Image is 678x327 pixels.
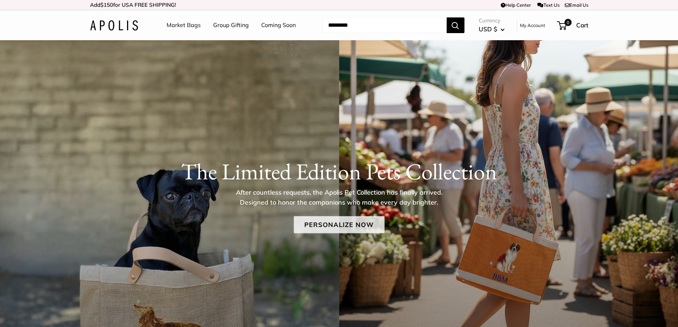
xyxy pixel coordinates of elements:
[167,20,201,31] a: Market Bags
[479,25,497,33] span: USD $
[100,1,113,8] span: $150
[322,17,447,33] input: Search...
[564,19,571,26] span: 0
[558,20,588,31] a: 0 Cart
[537,2,559,8] a: Text Us
[224,187,455,207] p: After countless requests, the Apolis Pet Collection has finally arrived. Designed to honor the co...
[261,20,296,31] a: Coming Soon
[90,158,588,185] h1: The Limited Edition Pets Collection
[479,16,505,26] span: Currency
[576,21,588,29] span: Cart
[213,20,249,31] a: Group Gifting
[479,23,505,35] button: USD $
[90,20,138,31] img: Apolis
[565,2,588,8] a: Email Us
[501,2,531,8] a: Help Center
[447,17,464,33] button: Search
[294,216,384,233] a: Personalize Now
[520,21,545,30] a: My Account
